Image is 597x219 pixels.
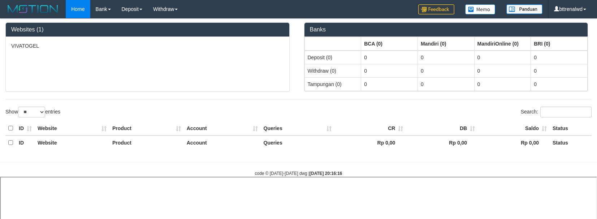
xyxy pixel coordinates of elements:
[304,51,361,64] td: Deposit (0)
[35,121,109,136] th: Website
[361,37,418,51] th: Group: activate to sort column ascending
[11,42,284,50] p: VIVATOGEL
[184,121,261,136] th: Account
[16,136,35,150] th: ID
[550,136,592,150] th: Status
[406,121,478,136] th: DB
[531,37,588,51] th: Group: activate to sort column ascending
[310,26,583,33] h3: Banks
[418,51,474,64] td: 0
[361,77,418,91] td: 0
[261,136,334,150] th: Queries
[478,121,550,136] th: Saldo
[18,107,45,117] select: Showentries
[418,77,474,91] td: 0
[334,121,406,136] th: CR
[531,51,588,64] td: 0
[361,64,418,77] td: 0
[361,51,418,64] td: 0
[16,121,35,136] th: ID
[550,121,592,136] th: Status
[406,136,478,150] th: Rp 0,00
[418,37,474,51] th: Group: activate to sort column ascending
[334,136,406,150] th: Rp 0,00
[474,64,531,77] td: 0
[418,64,474,77] td: 0
[531,64,588,77] td: 0
[261,121,334,136] th: Queries
[304,37,361,51] th: Group: activate to sort column ascending
[109,121,184,136] th: Product
[5,4,60,14] img: MOTION_logo.png
[474,51,531,64] td: 0
[474,37,531,51] th: Group: activate to sort column ascending
[418,4,454,14] img: Feedback.jpg
[478,136,550,150] th: Rp 0,00
[506,4,542,14] img: panduan.png
[304,77,361,91] td: Tampungan (0)
[184,136,261,150] th: Account
[5,107,60,117] label: Show entries
[11,26,284,33] h3: Websites (1)
[255,171,342,176] small: code © [DATE]-[DATE] dwg |
[474,77,531,91] td: 0
[310,171,342,176] strong: [DATE] 20:16:16
[521,107,592,117] label: Search:
[304,64,361,77] td: Withdraw (0)
[531,77,588,91] td: 0
[109,136,184,150] th: Product
[465,4,496,14] img: Button%20Memo.svg
[540,107,592,117] input: Search:
[35,136,109,150] th: Website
